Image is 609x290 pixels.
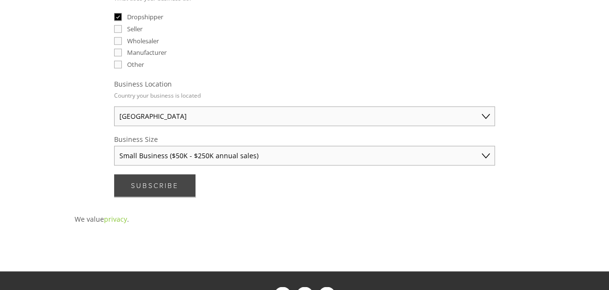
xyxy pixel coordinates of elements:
[114,135,158,144] span: Business Size
[114,49,122,56] input: Manufacturer
[127,13,163,21] span: Dropshipper
[104,214,127,224] a: privacy
[114,13,122,21] input: Dropshipper
[114,106,495,126] select: Business Location
[114,79,172,88] span: Business Location
[127,60,144,69] span: Other
[127,48,167,57] span: Manufacturer
[114,37,122,45] input: Wholesaler
[114,174,195,197] button: SubscribeSubscribe
[114,25,122,33] input: Seller
[127,25,143,33] span: Seller
[114,61,122,68] input: Other
[75,213,535,225] p: We value .
[127,37,159,45] span: Wholesaler
[114,146,495,165] select: Business Size
[131,181,179,190] span: Subscribe
[114,88,201,102] p: Country your business is located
